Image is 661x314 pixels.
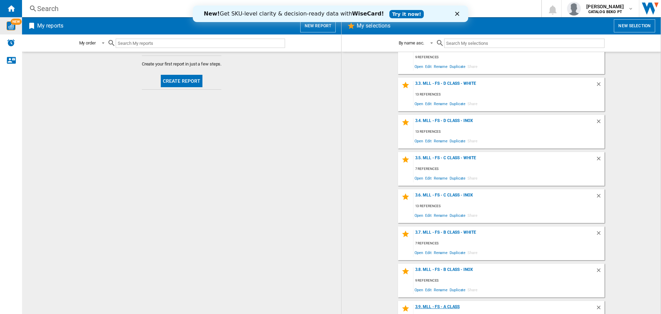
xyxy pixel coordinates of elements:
[413,193,596,202] div: 3.6. MLL - FS - C Class - Inox
[596,193,605,202] div: Delete
[424,99,433,108] span: Edit
[449,99,466,108] span: Duplicate
[588,10,622,14] b: CATALOG BEKO PT
[413,248,424,257] span: Open
[424,248,433,257] span: Edit
[7,21,15,30] img: wise-card.svg
[466,136,479,145] span: Share
[449,173,466,183] span: Duplicate
[300,19,336,32] button: New report
[399,40,424,45] div: By name asc.
[424,211,433,220] span: Edit
[433,136,449,145] span: Rename
[596,230,605,239] div: Delete
[567,2,581,16] img: profile.jpg
[116,39,285,48] input: Search My reports
[413,53,605,62] div: 9 references
[433,211,449,220] span: Rename
[466,62,479,71] span: Share
[586,3,624,10] span: [PERSON_NAME]
[466,99,479,108] span: Share
[466,248,479,257] span: Share
[449,136,466,145] span: Duplicate
[433,99,449,108] span: Rename
[37,4,523,13] div: Search
[36,19,65,32] h2: My reports
[413,165,605,173] div: 7 references
[161,75,203,87] button: Create report
[433,248,449,257] span: Rename
[449,211,466,220] span: Duplicate
[413,81,596,90] div: 3.3. MLL - FS - D Class - White
[413,239,605,248] div: 7 references
[413,128,605,136] div: 13 references
[596,81,605,90] div: Delete
[433,173,449,183] span: Rename
[466,173,479,183] span: Share
[424,173,433,183] span: Edit
[466,211,479,220] span: Share
[596,304,605,314] div: Delete
[413,62,424,71] span: Open
[142,61,222,67] span: Create your first report in just a few steps.
[433,285,449,294] span: Rename
[433,62,449,71] span: Rename
[262,6,269,10] div: Close
[413,99,424,108] span: Open
[466,285,479,294] span: Share
[596,155,605,165] div: Delete
[79,40,96,45] div: My order
[424,285,433,294] span: Edit
[449,62,466,71] span: Duplicate
[193,6,468,22] iframe: Intercom live chat banner
[11,19,22,25] span: NEW
[413,211,424,220] span: Open
[424,136,433,145] span: Edit
[413,304,596,314] div: 3.9. MLL - FS - A Class
[413,155,596,165] div: 3.5. MLL - FS - C Class - White
[449,285,466,294] span: Duplicate
[413,230,596,239] div: 3.7. MLL - FS - B Class - White
[413,90,605,99] div: 13 references
[7,39,15,47] img: alerts-logo.svg
[413,267,596,276] div: 3.8. MLL - FS - B Class - Inox
[424,62,433,71] span: Edit
[444,39,604,48] input: Search My selections
[596,118,605,128] div: Delete
[596,267,605,276] div: Delete
[413,202,605,211] div: 13 references
[413,118,596,128] div: 3.4. MLL - FS - D Class - Inox
[449,248,466,257] span: Duplicate
[614,19,655,32] button: New selection
[355,19,392,32] h2: My selections
[413,285,424,294] span: Open
[413,136,424,145] span: Open
[413,276,605,285] div: 9 references
[413,173,424,183] span: Open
